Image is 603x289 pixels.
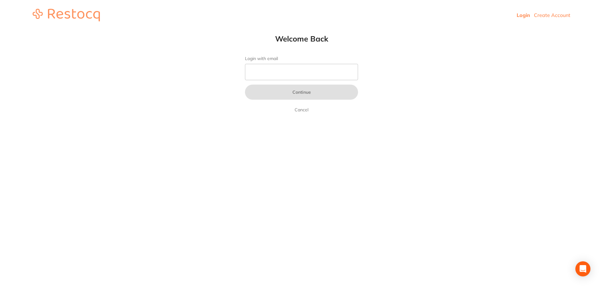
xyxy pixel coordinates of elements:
div: Open Intercom Messenger [575,261,590,276]
a: Cancel [293,106,310,114]
img: restocq_logo.svg [33,9,100,21]
a: Login [517,12,530,18]
label: Login with email [245,56,358,61]
a: Create Account [534,12,570,18]
button: Continue [245,85,358,100]
h1: Welcome Back [232,34,371,43]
